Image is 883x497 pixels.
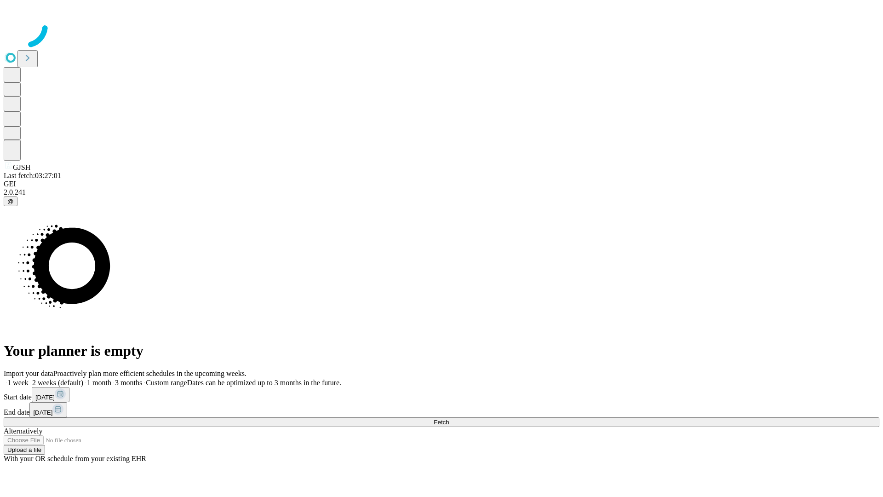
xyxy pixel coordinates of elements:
[4,180,879,188] div: GEI
[29,402,67,417] button: [DATE]
[13,163,30,171] span: GJSH
[4,196,17,206] button: @
[187,379,341,387] span: Dates can be optimized up to 3 months in the future.
[4,172,61,179] span: Last fetch: 03:27:01
[87,379,111,387] span: 1 month
[7,198,14,205] span: @
[4,455,146,462] span: With your OR schedule from your existing EHR
[434,419,449,426] span: Fetch
[4,402,879,417] div: End date
[4,445,45,455] button: Upload a file
[115,379,142,387] span: 3 months
[4,417,879,427] button: Fetch
[7,379,29,387] span: 1 week
[35,394,55,401] span: [DATE]
[4,370,53,377] span: Import your data
[32,379,83,387] span: 2 weeks (default)
[4,342,879,359] h1: Your planner is empty
[53,370,247,377] span: Proactively plan more efficient schedules in the upcoming weeks.
[4,387,879,402] div: Start date
[4,188,879,196] div: 2.0.241
[32,387,69,402] button: [DATE]
[146,379,187,387] span: Custom range
[4,427,42,435] span: Alternatively
[33,409,52,416] span: [DATE]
